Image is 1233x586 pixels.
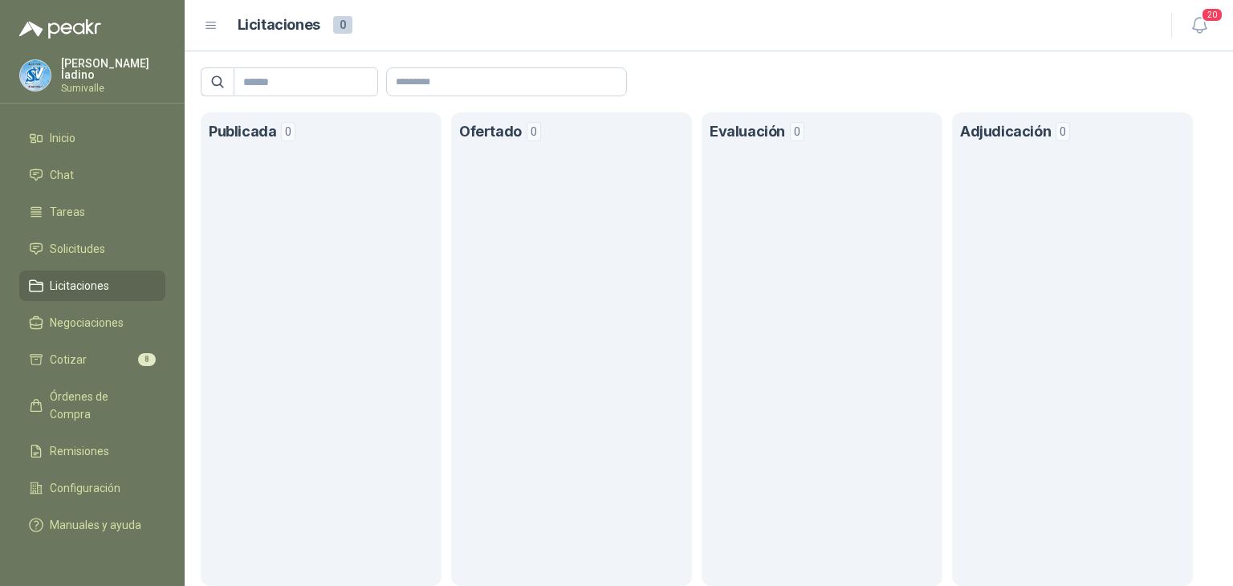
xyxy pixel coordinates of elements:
[50,166,74,184] span: Chat
[61,83,165,93] p: Sumivalle
[50,388,150,423] span: Órdenes de Compra
[1056,122,1070,141] span: 0
[209,120,276,144] h1: Publicada
[19,160,165,190] a: Chat
[790,122,804,141] span: 0
[333,16,352,34] span: 0
[20,60,51,91] img: Company Logo
[19,197,165,227] a: Tareas
[19,234,165,264] a: Solicitudes
[1185,11,1214,40] button: 20
[61,58,165,80] p: [PERSON_NAME] ladino
[19,344,165,375] a: Cotizar8
[238,14,320,37] h1: Licitaciones
[19,473,165,503] a: Configuración
[50,479,120,497] span: Configuración
[19,381,165,429] a: Órdenes de Compra
[19,510,165,540] a: Manuales y ayuda
[19,19,101,39] img: Logo peakr
[19,436,165,466] a: Remisiones
[138,353,156,366] span: 8
[1201,7,1223,22] span: 20
[50,203,85,221] span: Tareas
[19,271,165,301] a: Licitaciones
[710,120,785,144] h1: Evaluación
[50,442,109,460] span: Remisiones
[50,314,124,332] span: Negociaciones
[19,307,165,338] a: Negociaciones
[50,277,109,295] span: Licitaciones
[50,516,141,534] span: Manuales y ayuda
[459,120,522,144] h1: Ofertado
[960,120,1051,144] h1: Adjudicación
[19,123,165,153] a: Inicio
[50,351,87,368] span: Cotizar
[281,122,295,141] span: 0
[527,122,541,141] span: 0
[50,129,75,147] span: Inicio
[50,240,105,258] span: Solicitudes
